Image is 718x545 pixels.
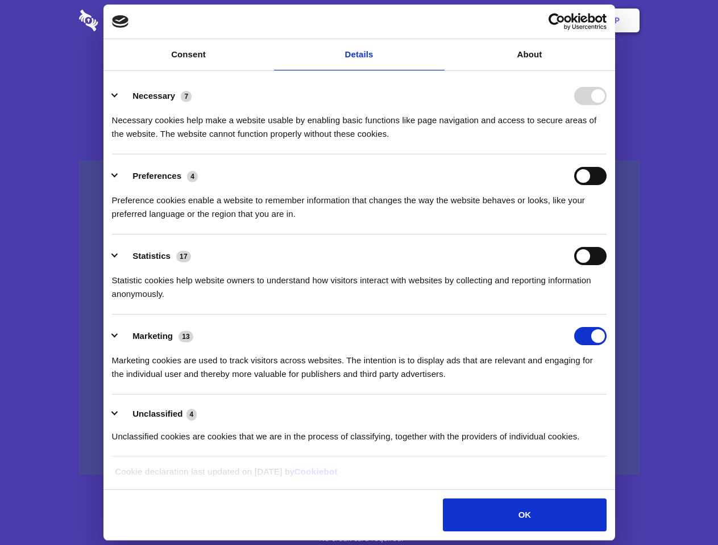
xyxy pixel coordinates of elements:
a: About [445,39,615,70]
a: Contact [461,3,513,38]
label: Preferences [132,171,181,181]
label: Necessary [132,91,175,100]
a: Wistia video thumbnail [79,160,640,475]
div: Unclassified cookies are cookies that we are in the process of classifying, together with the pro... [112,421,607,443]
span: 4 [187,171,198,182]
span: 17 [176,251,191,262]
label: Statistics [132,251,171,261]
button: Preferences (4) [112,167,205,185]
h1: Eliminate Slack Data Loss. [79,51,640,92]
div: Marketing cookies are used to track visitors across websites. The intention is to display ads tha... [112,345,607,381]
button: Statistics (17) [112,247,198,265]
h4: Auto-redaction of sensitive data, encrypted data sharing and self-destructing private chats. Shar... [79,103,640,141]
div: Statistic cookies help website owners to understand how visitors interact with websites by collec... [112,265,607,301]
a: Cookiebot [294,467,338,476]
a: Pricing [334,3,383,38]
div: Cookie declaration last updated on [DATE] by [106,465,612,487]
a: Details [274,39,445,70]
label: Marketing [132,331,173,341]
a: Login [516,3,565,38]
img: logo-wordmark-white-trans-d4663122ce5f474addd5e946df7df03e33cb6a1c49d2221995e7729f52c070b2.svg [79,10,176,31]
button: Unclassified (4) [112,407,204,421]
div: Necessary cookies help make a website usable by enabling basic functions like page navigation and... [112,105,607,141]
span: 4 [186,409,197,420]
button: OK [443,498,606,531]
a: Consent [103,39,274,70]
a: Usercentrics Cookiebot - opens in a new window [507,13,607,30]
span: 13 [179,331,193,342]
button: Necessary (7) [112,87,199,105]
button: Marketing (13) [112,327,201,345]
div: Preference cookies enable a website to remember information that changes the way the website beha... [112,185,607,221]
img: logo [112,15,129,28]
iframe: Drift Widget Chat Controller [661,488,704,531]
span: 7 [181,91,192,102]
